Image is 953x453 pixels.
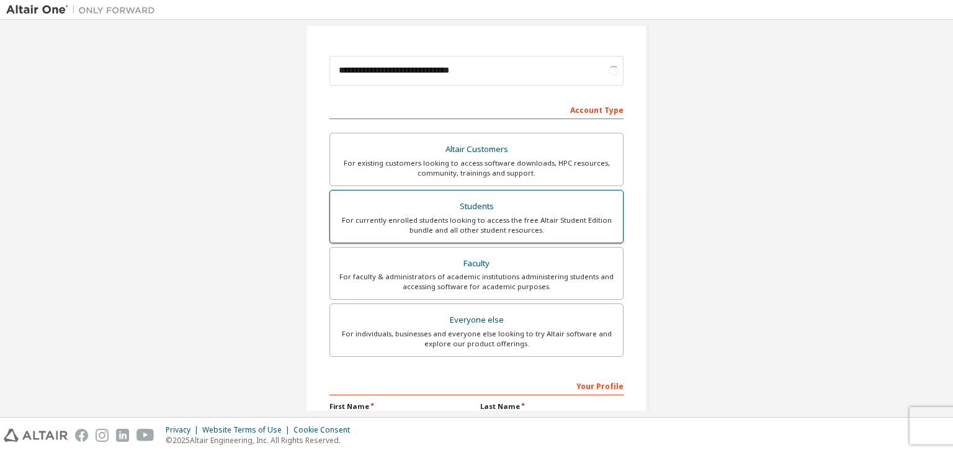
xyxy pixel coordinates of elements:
p: © 2025 Altair Engineering, Inc. All Rights Reserved. [166,435,357,446]
div: Altair Customers [338,141,615,158]
img: facebook.svg [75,429,88,442]
img: altair_logo.svg [4,429,68,442]
div: Your Profile [329,375,624,395]
img: Altair One [6,4,161,16]
div: For individuals, businesses and everyone else looking to try Altair software and explore our prod... [338,329,615,349]
img: youtube.svg [136,429,154,442]
div: Privacy [166,425,202,435]
div: Account Type [329,99,624,119]
label: Last Name [480,401,624,411]
div: Students [338,198,615,215]
img: linkedin.svg [116,429,129,442]
div: Faculty [338,255,615,272]
div: For currently enrolled students looking to access the free Altair Student Edition bundle and all ... [338,215,615,235]
div: Website Terms of Use [202,425,293,435]
label: First Name [329,401,473,411]
div: For existing customers looking to access software downloads, HPC resources, community, trainings ... [338,158,615,178]
div: For faculty & administrators of academic institutions administering students and accessing softwa... [338,272,615,292]
div: Cookie Consent [293,425,357,435]
div: Everyone else [338,312,615,329]
img: instagram.svg [96,429,109,442]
